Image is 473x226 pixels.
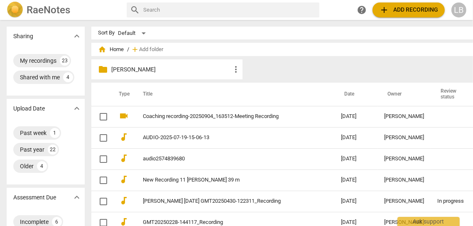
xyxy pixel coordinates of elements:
div: Incomplete [20,218,49,226]
a: New Recording 11 [PERSON_NAME] 39 m [143,177,311,183]
span: expand_more [72,31,82,41]
td: [DATE] [334,169,377,191]
h2: RaeNotes [27,4,70,16]
div: Sort By [98,30,115,36]
th: Owner [377,83,431,106]
button: Show more [71,30,83,42]
div: My recordings [20,56,56,65]
div: [PERSON_NAME] [384,135,424,141]
span: folder [98,64,108,74]
span: expand_more [72,103,82,113]
p: Upload Date [13,104,45,113]
input: Search [143,3,316,17]
span: help [357,5,367,15]
a: Coaching recording-20250904_163512-Meeting Recording [143,113,311,120]
div: 4 [37,161,47,171]
span: add [379,5,389,15]
td: [DATE] [334,106,377,127]
span: Add folder [139,47,163,53]
div: In progress [437,198,473,204]
span: more_vert [231,64,241,74]
div: Past year [20,145,44,154]
span: Home [98,45,124,54]
p: Assessment Due [13,193,56,202]
span: audiotrack [119,196,129,206]
div: 4 [63,72,73,82]
div: [PERSON_NAME] [384,113,424,120]
div: 1 [50,128,60,138]
td: [DATE] [334,127,377,148]
div: 23 [60,56,70,66]
td: [DATE] [334,191,377,212]
span: audiotrack [119,153,129,163]
div: Past week [20,129,47,137]
span: / [127,47,129,53]
p: AMY [111,65,231,74]
a: audio2574839680 [143,156,311,162]
a: LogoRaeNotes [7,2,120,18]
div: 22 [48,145,58,155]
div: [PERSON_NAME] [384,177,424,183]
div: Older [20,162,34,170]
button: Upload [373,2,445,17]
span: add [131,45,139,54]
div: Default [118,27,149,40]
th: Type [112,83,133,106]
img: Logo [7,2,23,18]
span: videocam [119,111,129,121]
a: [PERSON_NAME] [DATE] GMT20250430-122311_Recording [143,198,311,204]
span: expand_more [72,192,82,202]
a: Help [354,2,369,17]
button: Show more [71,102,83,115]
div: Shared with me [20,73,60,81]
button: LB [451,2,466,17]
span: search [130,5,140,15]
a: GMT20250228-144117_Recording [143,219,311,226]
a: AUDIO-2025-07-19-15-06-13 [143,135,311,141]
div: Ask support [397,217,460,226]
div: [PERSON_NAME] [384,156,424,162]
div: [PERSON_NAME] [384,219,424,226]
span: audiotrack [119,132,129,142]
div: [PERSON_NAME] [384,198,424,204]
span: home [98,45,106,54]
th: Date [334,83,377,106]
th: Title [133,83,334,106]
p: Sharing [13,32,33,41]
button: Show more [71,191,83,204]
span: audiotrack [119,174,129,184]
td: [DATE] [334,148,377,169]
span: Add recording [379,5,438,15]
